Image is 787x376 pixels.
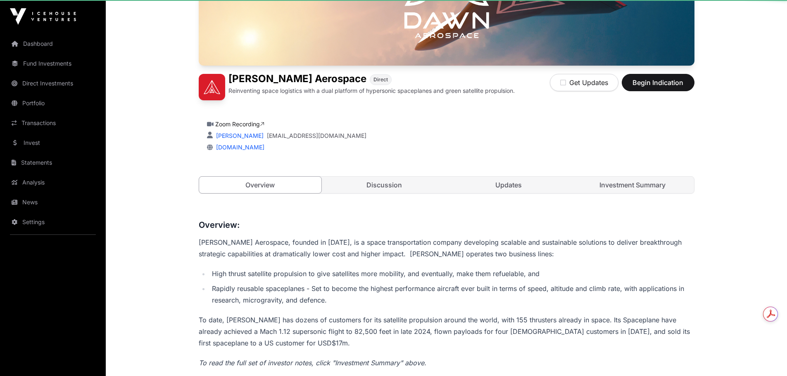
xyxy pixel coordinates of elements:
[199,236,694,260] p: [PERSON_NAME] Aerospace, founded in [DATE], is a space transportation company developing scalable...
[550,74,618,91] button: Get Updates
[199,218,694,232] h3: Overview:
[7,54,99,73] a: Fund Investments
[7,74,99,92] a: Direct Investments
[622,74,694,91] button: Begin Indication
[199,74,225,100] img: Dawn Aerospace
[7,173,99,192] a: Analysis
[267,132,366,140] a: [EMAIL_ADDRESS][DOMAIN_NAME]
[7,134,99,152] a: Invest
[373,76,388,83] span: Direct
[447,177,570,193] a: Updates
[199,314,694,349] p: To date, [PERSON_NAME] has dozens of customers for its satellite propulsion around the world, wit...
[215,121,264,128] a: Zoom Recording
[7,213,99,231] a: Settings
[7,94,99,112] a: Portfolio
[213,144,264,151] a: [DOMAIN_NAME]
[214,132,264,139] a: [PERSON_NAME]
[7,193,99,211] a: News
[323,177,446,193] a: Discussion
[228,74,366,85] h1: [PERSON_NAME] Aerospace
[632,78,684,87] span: Begin Indication
[10,8,76,25] img: Icehouse Ventures Logo
[7,35,99,53] a: Dashboard
[622,82,694,90] a: Begin Indication
[209,268,694,279] li: High thrust satellite propulsion to give satellites more mobility, and eventually, make them refu...
[199,359,426,367] em: To read the full set of investor notes, click "Investment Summary" above.
[7,114,99,132] a: Transactions
[199,177,694,193] nav: Tabs
[209,283,694,306] li: Rapidly reusable spaceplanes - Set to become the highest performance aircraft ever built in terms...
[571,177,694,193] a: Investment Summary
[199,176,322,194] a: Overview
[7,154,99,172] a: Statements
[228,87,515,95] p: Reinventing space logistics with a dual platform of hypersonic spaceplanes and green satellite pr...
[746,336,787,376] iframe: Chat Widget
